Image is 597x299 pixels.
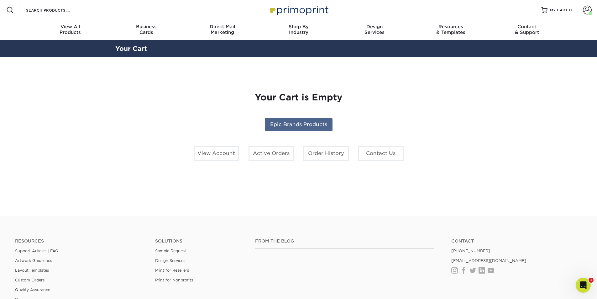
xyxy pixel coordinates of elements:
a: Shop ByIndustry [260,20,337,40]
div: Marketing [184,24,260,35]
div: & Support [489,24,565,35]
a: BusinessCards [108,20,184,40]
a: Artwork Guidelines [15,258,52,263]
a: View Account [194,146,239,161]
a: Design Services [155,258,185,263]
span: 1 [589,278,594,283]
a: View AllProducts [32,20,108,40]
a: [EMAIL_ADDRESS][DOMAIN_NAME] [451,258,526,263]
input: SEARCH PRODUCTS..... [25,6,86,14]
span: Business [108,24,184,29]
h1: Your Cart is Empty [120,92,477,103]
a: Direct MailMarketing [184,20,260,40]
iframe: Intercom live chat [576,278,591,293]
span: Resources [413,24,489,29]
span: View All [32,24,108,29]
span: Design [337,24,413,29]
a: Print for Resellers [155,268,189,273]
a: Print for Nonprofits [155,278,193,282]
div: Cards [108,24,184,35]
h4: Solutions [155,238,246,244]
span: Contact [489,24,565,29]
a: Sample Request [155,248,186,253]
h4: From the Blog [255,238,434,244]
a: Your Cart [115,45,147,52]
img: Primoprint [267,3,330,17]
a: Epic Brands Products [265,118,333,131]
span: Shop By [260,24,337,29]
a: Support Articles | FAQ [15,248,59,253]
a: Order History [303,146,349,161]
a: Layout Templates [15,268,49,273]
div: Industry [260,24,337,35]
div: Products [32,24,108,35]
iframe: Google Customer Reviews [2,280,53,297]
a: Contact [451,238,582,244]
a: Custom Orders [15,278,45,282]
span: 0 [569,8,572,12]
div: Services [337,24,413,35]
a: [PHONE_NUMBER] [451,248,490,253]
a: Resources& Templates [413,20,489,40]
a: Contact& Support [489,20,565,40]
a: DesignServices [337,20,413,40]
h4: Resources [15,238,146,244]
span: Direct Mail [184,24,260,29]
span: MY CART [550,8,568,13]
a: Contact Us [358,146,404,161]
a: Active Orders [249,146,294,161]
div: & Templates [413,24,489,35]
